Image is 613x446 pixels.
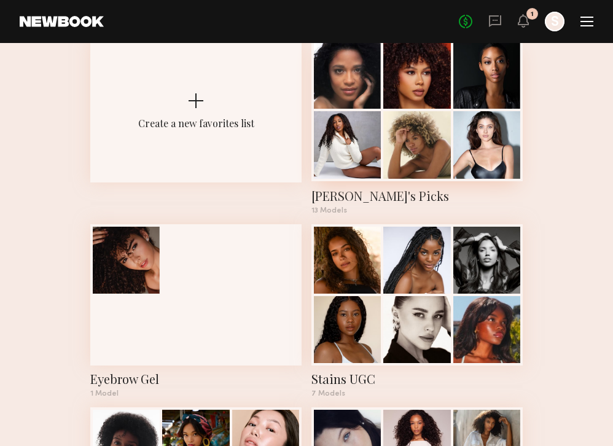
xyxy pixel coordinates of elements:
[90,390,302,397] div: 1 Model
[90,370,302,388] div: Eyebrow Gel
[531,11,534,18] div: 1
[311,207,523,214] div: 13 Models
[138,117,254,130] div: Create a new favorites list
[90,41,302,224] button: Create a new favorites list
[311,187,523,205] div: Mina's Picks
[311,224,523,398] a: Stains UGC7 Models
[311,370,523,388] div: Stains UGC
[311,41,523,214] a: [PERSON_NAME]'s Picks13 Models
[545,12,564,31] a: S
[311,390,523,397] div: 7 Models
[90,224,302,398] a: Eyebrow Gel1 Model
